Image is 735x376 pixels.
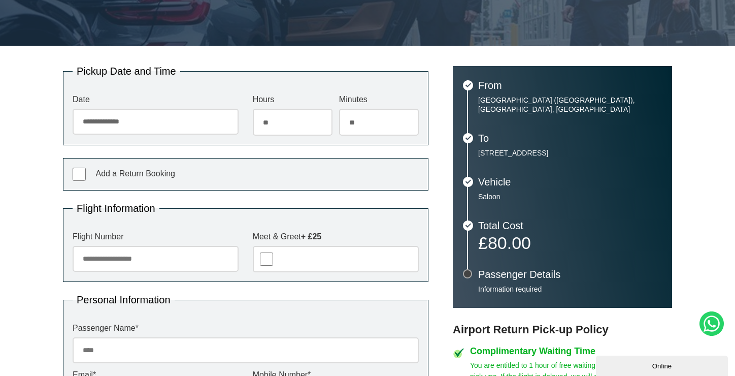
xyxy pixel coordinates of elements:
[73,168,86,181] input: Add a Return Booking
[73,66,180,76] legend: Pickup Date and Time
[73,233,239,241] label: Flight Number
[478,192,662,201] p: Saloon
[478,96,662,114] p: [GEOGRAPHIC_DATA] ([GEOGRAPHIC_DATA]), [GEOGRAPHIC_DATA], [GEOGRAPHIC_DATA]
[339,96,419,104] label: Minutes
[73,324,419,332] label: Passenger Name
[301,232,321,241] strong: + £25
[73,295,175,305] legend: Personal Information
[478,80,662,90] h3: From
[478,236,662,250] p: £
[478,148,662,158] p: [STREET_ADDRESS]
[596,354,730,376] iframe: chat widget
[488,233,531,253] span: 80.00
[478,269,662,279] h3: Passenger Details
[73,203,159,213] legend: Flight Information
[478,285,662,294] p: Information required
[95,169,175,178] span: Add a Return Booking
[478,133,662,143] h3: To
[478,177,662,187] h3: Vehicle
[253,96,332,104] label: Hours
[73,96,239,104] label: Date
[453,323,672,336] h3: Airport Return Pick-up Policy
[253,233,419,241] label: Meet & Greet
[478,221,662,231] h3: Total Cost
[470,347,672,356] h4: Complimentary Waiting Time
